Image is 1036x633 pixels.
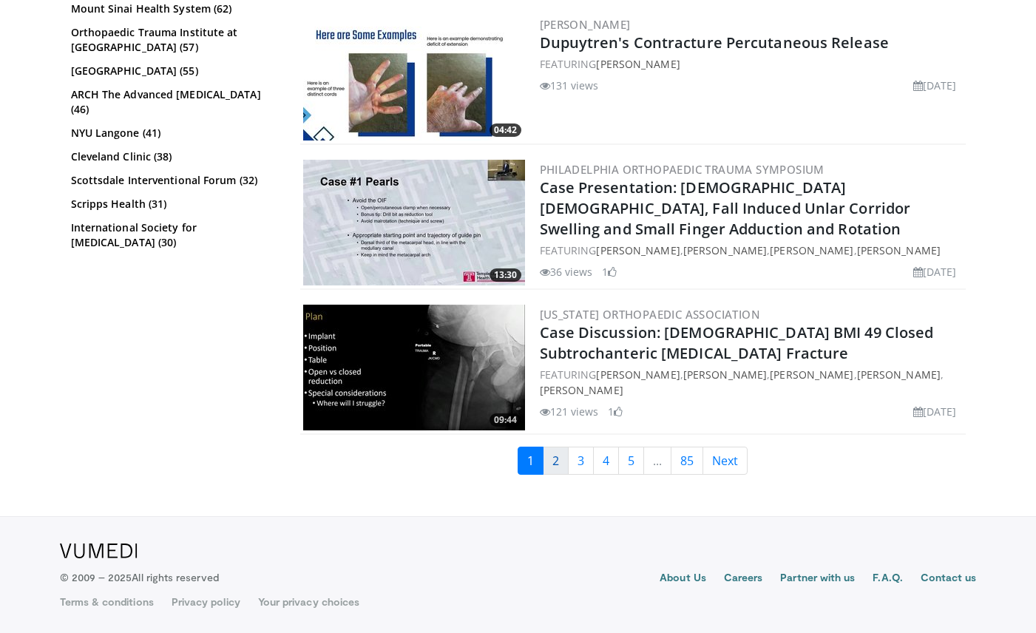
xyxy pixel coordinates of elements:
[71,64,274,78] a: [GEOGRAPHIC_DATA] (55)
[71,173,274,188] a: Scottsdale Interventional Forum (32)
[71,126,274,141] a: NYU Langone (41)
[540,33,889,53] a: Dupuytren's Contracture Percutaneous Release
[596,368,680,382] a: [PERSON_NAME]
[683,243,767,257] a: [PERSON_NAME]
[71,25,274,55] a: Orthopaedic Trauma Institute at [GEOGRAPHIC_DATA] (57)
[132,571,218,583] span: All rights reserved
[913,264,957,280] li: [DATE]
[540,56,963,72] div: FEATURING
[540,367,963,398] div: FEATURING , , , ,
[303,305,525,430] a: 09:44
[71,1,274,16] a: Mount Sinai Health System (62)
[540,322,934,363] a: Case Discussion: [DEMOGRAPHIC_DATA] BMI 49 Closed Subtrochanteric [MEDICAL_DATA] Fracture
[71,87,274,117] a: ARCH The Advanced [MEDICAL_DATA] (46)
[258,595,359,609] a: Your privacy choices
[518,447,544,475] a: 1
[568,447,594,475] a: 3
[71,220,274,250] a: International Society for [MEDICAL_DATA] (30)
[921,570,977,588] a: Contact us
[71,149,274,164] a: Cleveland Clinic (38)
[702,447,748,475] a: Next
[602,264,617,280] li: 1
[596,57,680,71] a: [PERSON_NAME]
[913,78,957,93] li: [DATE]
[770,368,853,382] a: [PERSON_NAME]
[671,447,703,475] a: 85
[540,78,599,93] li: 131 views
[873,570,902,588] a: F.A.Q.
[71,197,274,211] a: Scripps Health (31)
[490,268,521,282] span: 13:30
[303,305,525,430] img: b55b8039-9fef-426e-bd4f-69c0f199375c.300x170_q85_crop-smart_upscale.jpg
[540,307,761,322] a: [US_STATE] Orthopaedic Association
[618,447,644,475] a: 5
[300,447,966,475] nav: Search results pages
[780,570,855,588] a: Partner with us
[683,368,767,382] a: [PERSON_NAME]
[913,404,957,419] li: [DATE]
[172,595,240,609] a: Privacy policy
[540,243,963,258] div: FEATURING , , ,
[724,570,763,588] a: Careers
[540,162,825,177] a: Philadelphia Orthopaedic Trauma Symposium
[303,15,525,141] a: 04:42
[857,368,941,382] a: [PERSON_NAME]
[543,447,569,475] a: 2
[490,413,521,427] span: 09:44
[540,264,593,280] li: 36 views
[60,595,154,609] a: Terms & conditions
[540,17,631,32] a: [PERSON_NAME]
[303,160,525,285] img: dd870c15-99c3-4c7c-a583-28710bac98e0.300x170_q85_crop-smart_upscale.jpg
[303,160,525,285] a: 13:30
[60,544,138,558] img: VuMedi Logo
[60,570,219,585] p: © 2009 – 2025
[540,177,911,239] a: Case Presentation: [DEMOGRAPHIC_DATA] [DEMOGRAPHIC_DATA], Fall Induced Unlar Corridor Swelling an...
[608,404,623,419] li: 1
[770,243,853,257] a: [PERSON_NAME]
[660,570,706,588] a: About Us
[857,243,941,257] a: [PERSON_NAME]
[540,404,599,419] li: 121 views
[540,383,623,397] a: [PERSON_NAME]
[303,15,525,141] img: df7f574e-1190-4455-a728-0dd14e74a672.300x170_q85_crop-smart_upscale.jpg
[490,123,521,137] span: 04:42
[596,243,680,257] a: [PERSON_NAME]
[593,447,619,475] a: 4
